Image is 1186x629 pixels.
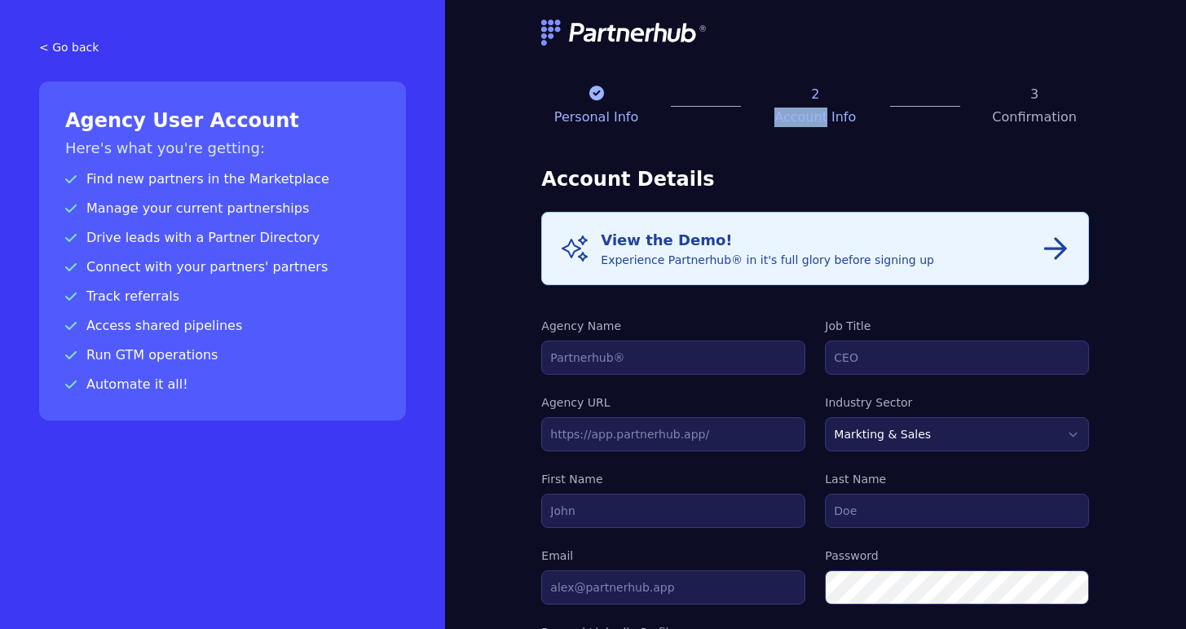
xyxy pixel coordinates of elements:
a: < Go back [39,39,406,55]
h3: Account Details [541,166,1089,192]
p: Access shared pipelines [65,316,380,336]
p: 3 [980,85,1089,104]
p: Manage your current partnerships [65,199,380,218]
p: Confirmation [980,108,1089,127]
h3: Here's what you're getting: [65,137,380,160]
img: logo [541,20,708,46]
input: John [541,494,805,528]
label: Agency Name [541,318,805,334]
label: Email [541,548,805,564]
input: CEO [825,341,1089,375]
p: Find new partners in the Marketplace [65,169,380,189]
h2: Agency User Account [65,108,380,134]
div: Experience Partnerhub® in it's full glory before signing up [601,229,934,268]
span: View the Demo! [601,231,732,249]
input: Partnerhub® [541,341,805,375]
input: alex@partnerhub.app [541,570,805,605]
p: Drive leads with a Partner Directory [65,228,380,248]
label: Last Name [825,471,1089,487]
label: Password [825,548,1089,564]
p: 2 [761,85,870,104]
label: Job Title [825,318,1089,334]
p: Run GTM operations [65,345,380,365]
label: Agency URL [541,394,805,411]
input: https://app.partnerhub.app/ [541,417,805,451]
p: Account Info [761,108,870,127]
p: Connect with your partners' partners [65,257,380,277]
label: First Name [541,471,805,487]
p: Automate it all! [65,375,380,394]
label: Industry Sector [825,394,1089,411]
p: Personal Info [541,108,650,127]
p: Track referrals [65,287,380,306]
input: Doe [825,494,1089,528]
